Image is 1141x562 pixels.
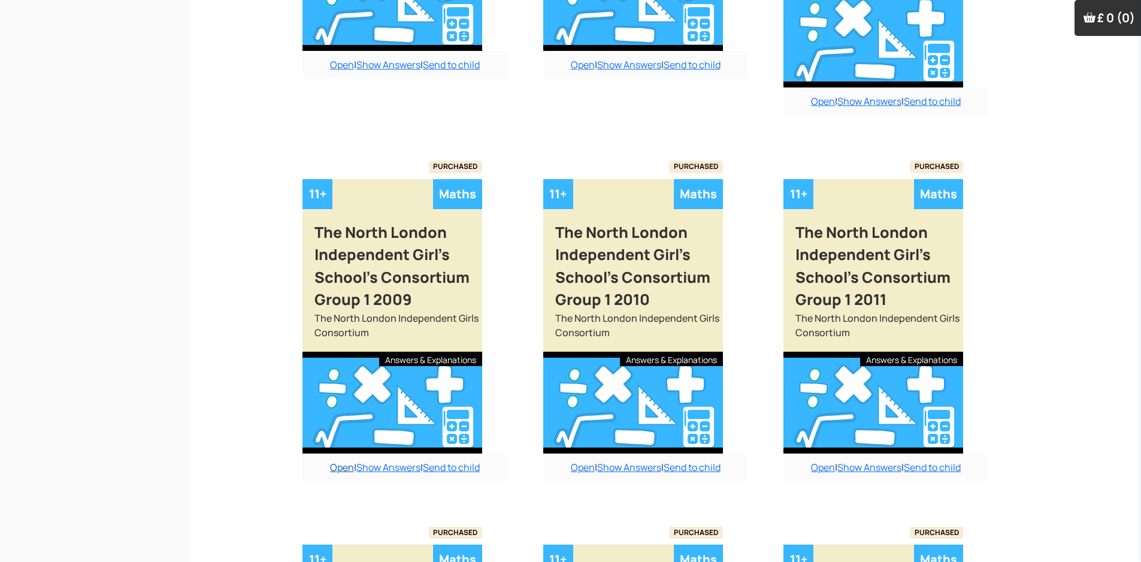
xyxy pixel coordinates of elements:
span: PURCHASED [429,527,483,539]
div: 11+ [543,179,573,209]
div: The North London Independent Girl's School's Consortium Group 1 2009 [302,209,482,311]
a: Send to child [664,58,721,71]
div: Answers & Explanations [860,352,963,366]
div: | | [543,454,748,481]
div: Maths [433,179,482,209]
a: Open [571,461,595,474]
a: Show Answers [356,58,420,71]
span: of 0 [132,2,150,16]
div: The North London Independent Girl's School's Consortium Group 1 2011 [783,209,963,311]
a: Open [811,95,835,108]
div: Answers & Explanations [379,352,482,366]
a: Open [571,58,595,71]
div: The North London Independent Girls Consortium [302,311,482,352]
img: Your items in the shopping basket [1084,11,1095,23]
a: Send to child [423,461,480,474]
a: Send to child [904,95,961,108]
div: Answers & Explanations [620,352,723,366]
span: PURCHASED [669,161,723,173]
span: PURCHASED [910,161,964,173]
a: Show Answers [837,461,901,474]
div: | | [783,454,988,481]
a: Open [330,58,354,71]
div: The North London Independent Girls Consortium [783,311,963,352]
select: Zoom [231,2,316,15]
span: PURCHASED [429,161,483,173]
div: The North London Independent Girl's School's Consortium Group 1 2010 [543,209,723,311]
a: Show Answers [837,95,901,108]
a: Send to child [904,461,961,474]
div: | | [302,454,507,481]
div: Maths [674,179,723,209]
a: Show Answers [597,58,661,71]
span: PURCHASED [669,527,723,539]
input: Page [100,2,132,16]
a: Show Answers [356,461,420,474]
a: Show Answers [597,461,661,474]
div: 11+ [302,179,332,209]
span: PURCHASED [910,527,964,539]
span: £ 0 (0) [1097,10,1135,26]
div: The North London Independent Girls Consortium [543,311,723,352]
a: Send to child [423,58,480,71]
div: 11+ [783,179,813,209]
div: | | [543,51,748,78]
a: Send to child [664,461,721,474]
a: Open [330,461,354,474]
a: Open [811,461,835,474]
div: Maths [914,179,963,209]
div: | | [302,51,507,78]
div: | | [783,87,988,115]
